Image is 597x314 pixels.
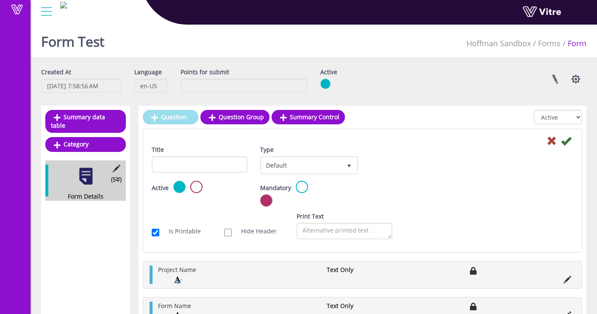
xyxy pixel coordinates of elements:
li: Form [561,38,586,49]
a: Forms [538,38,561,48]
span: Project Name [158,266,196,274]
h1: Form Test [41,21,104,57]
label: Points for submit [180,68,229,76]
label: Language [134,68,162,76]
a: Question [143,110,198,124]
a: Question Group [200,110,269,124]
label: Mandatory [260,184,291,192]
label: Hide Header [233,227,277,235]
div: Form Details [45,192,119,201]
label: Title [152,146,164,154]
span: (5 ) [111,175,122,184]
label: Active [320,68,337,76]
label: Print Text [297,212,324,221]
label: Created At [41,68,71,76]
label: Active [152,184,169,192]
span: Default [261,157,341,173]
input: Is Printable [152,229,159,236]
li: Text Only [322,302,386,310]
label: Type [260,146,274,154]
span: select [342,157,357,173]
label: Is Printable [160,227,201,235]
li: Text Only [322,266,386,274]
a: Category [45,137,126,151]
input: Hide Header [224,229,232,236]
a: Summary Control [272,110,345,124]
span: Form Name [158,302,191,310]
img: yes [320,78,330,89]
img: 9684a1fb-bc34-4884-bb9a-92507fc9fdd2.png [60,2,67,8]
a: Summary data table [45,110,126,133]
span: 416 [466,38,531,48]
